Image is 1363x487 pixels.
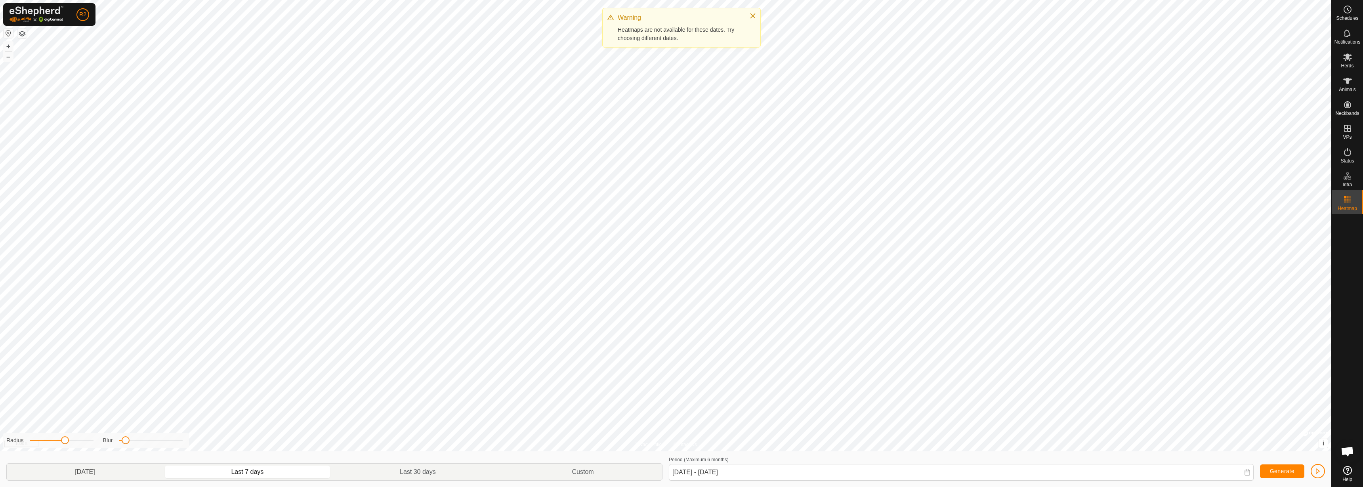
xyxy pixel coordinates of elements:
span: i [1323,440,1324,447]
span: Help [1342,477,1352,482]
span: [DATE] [75,467,95,477]
button: Map Layers [17,29,27,38]
button: Generate [1260,464,1304,478]
div: Aprire la chat [1336,439,1359,463]
label: Period (Maximum 6 months) [669,457,729,462]
span: Last 7 days [231,467,263,477]
span: R2 [79,10,86,19]
span: Heatmap [1338,206,1357,211]
button: + [4,42,13,51]
a: Help [1332,463,1363,485]
button: i [1319,439,1328,448]
span: Herds [1341,63,1353,68]
span: Generate [1270,468,1294,474]
div: Warning [618,13,741,23]
span: VPs [1343,135,1352,139]
label: Radius [6,436,24,445]
span: Last 30 days [400,467,436,477]
button: Reset Map [4,29,13,38]
label: Blur [103,436,113,445]
div: Heatmaps are not available for these dates. Try choosing different dates. [618,26,741,42]
span: Neckbands [1335,111,1359,116]
button: Close [747,10,758,21]
a: Privacy Policy [634,441,664,448]
button: – [4,52,13,61]
span: Schedules [1336,16,1358,21]
span: Infra [1342,182,1352,187]
span: Notifications [1334,40,1360,44]
span: Animals [1339,87,1356,92]
a: Contact Us [674,441,697,448]
span: Custom [572,467,594,477]
span: Status [1340,159,1354,163]
img: Gallagher Logo [10,6,63,23]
